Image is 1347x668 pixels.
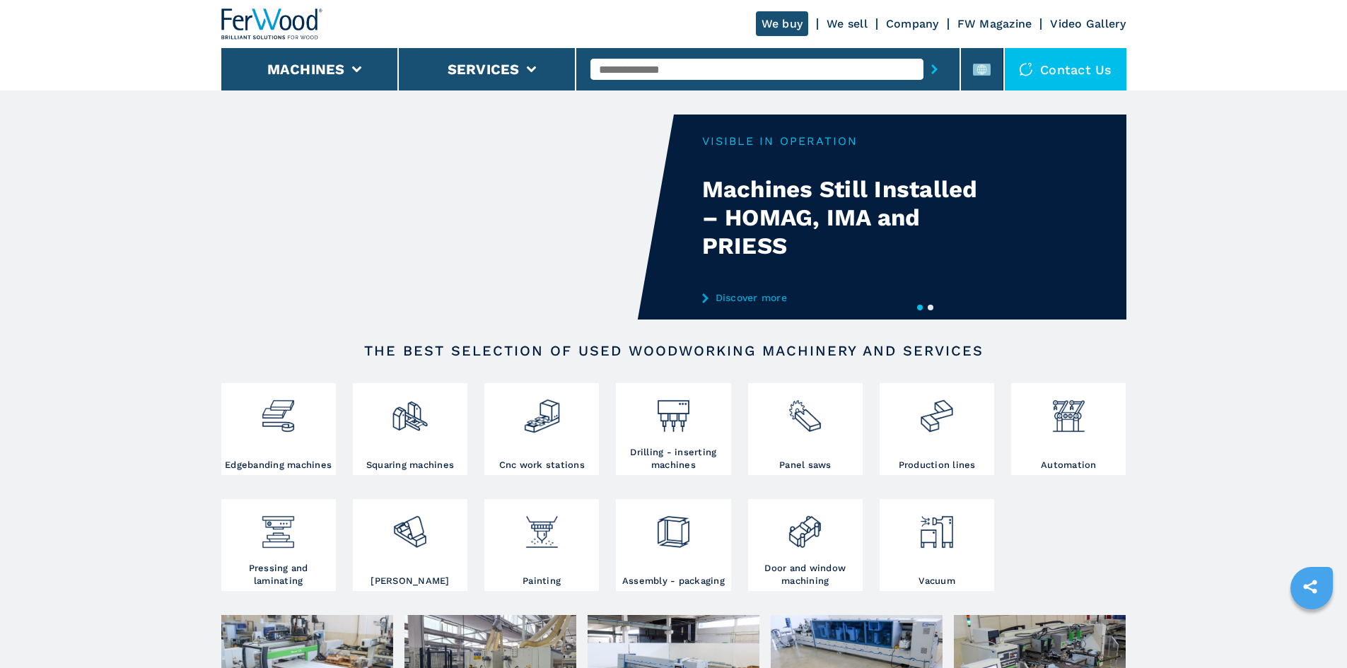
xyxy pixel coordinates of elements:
button: 1 [917,305,923,310]
a: Video Gallery [1050,17,1126,30]
a: [PERSON_NAME] [353,499,467,591]
a: sharethis [1293,569,1328,604]
a: Discover more [702,292,979,303]
h3: Edgebanding machines [225,459,332,471]
h3: Automation [1041,459,1097,471]
img: pressa-strettoia.png [260,503,297,551]
h3: Painting [523,575,561,587]
h3: Pressing and laminating [225,562,332,587]
img: automazione.png [1050,387,1087,435]
h3: Panel saws [779,459,832,471]
button: Machines [267,61,345,78]
button: 2 [928,305,933,310]
h3: Squaring machines [366,459,454,471]
img: centro_di_lavoro_cnc_2.png [523,387,561,435]
h3: Drilling - inserting machines [619,446,727,471]
img: Contact us [1019,62,1033,76]
a: Automation [1011,383,1126,475]
a: Painting [484,499,599,591]
a: Vacuum [880,499,994,591]
a: Door and window machining [748,499,863,591]
a: Squaring machines [353,383,467,475]
img: foratrici_inseritrici_2.png [655,387,692,435]
img: montaggio_imballaggio_2.png [655,503,692,551]
a: We buy [756,11,809,36]
button: Services [448,61,520,78]
a: Edgebanding machines [221,383,336,475]
img: squadratrici_2.png [391,387,428,435]
h3: Door and window machining [752,562,859,587]
img: levigatrici_2.png [391,503,428,551]
h2: The best selection of used woodworking machinery and services [267,342,1081,359]
h3: Production lines [899,459,976,471]
img: lavorazione_porte_finestre_2.png [786,503,824,551]
img: bordatrici_1.png [260,387,297,435]
a: Cnc work stations [484,383,599,475]
a: Production lines [880,383,994,475]
img: verniciatura_1.png [523,503,561,551]
a: Company [886,17,939,30]
a: FW Magazine [957,17,1032,30]
img: sezionatrici_2.png [786,387,824,435]
button: submit-button [923,53,945,86]
a: Drilling - inserting machines [616,383,730,475]
img: Ferwood [221,8,323,40]
h3: Cnc work stations [499,459,585,471]
a: Panel saws [748,383,863,475]
a: We sell [827,17,868,30]
img: aspirazione_1.png [918,503,955,551]
video: Your browser does not support the video tag. [221,115,674,320]
a: Assembly - packaging [616,499,730,591]
h3: Assembly - packaging [622,575,725,587]
img: linee_di_produzione_2.png [918,387,955,435]
div: Contact us [1005,48,1126,90]
h3: [PERSON_NAME] [371,575,449,587]
a: Pressing and laminating [221,499,336,591]
h3: Vacuum [919,575,955,587]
